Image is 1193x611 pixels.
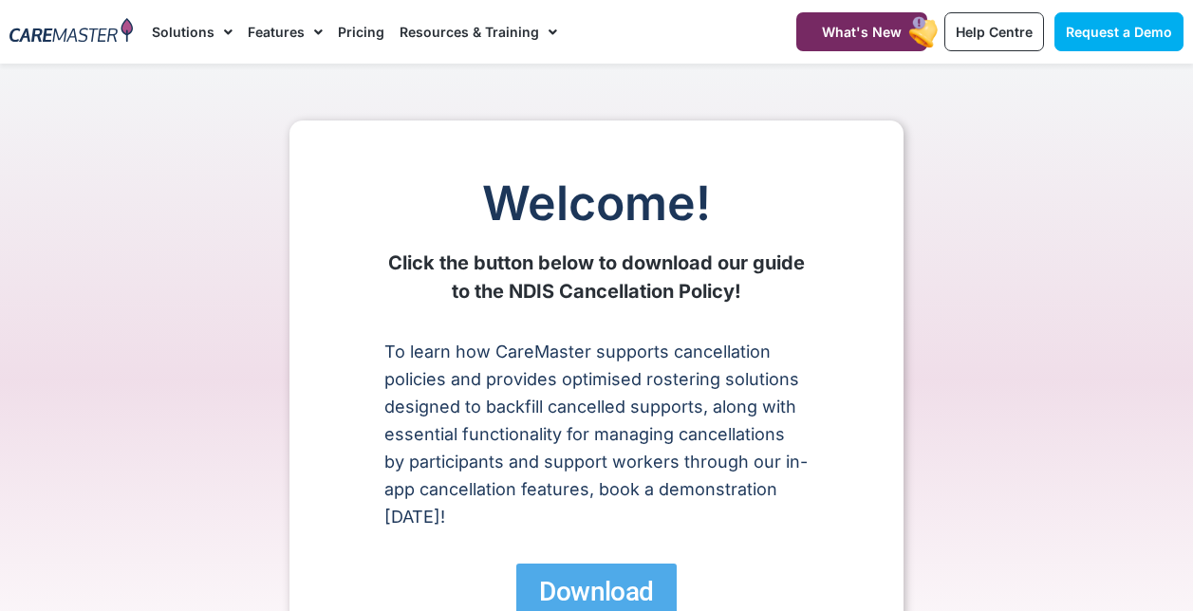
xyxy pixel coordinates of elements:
a: What's New [796,12,927,51]
span: Help Centre [956,24,1033,40]
p: To learn how CareMaster supports cancellation policies and provides optimised rostering solutions... [384,338,809,530]
img: CareMaster Logo [9,18,133,46]
span: What's New [822,24,902,40]
strong: Click the button below to download our guide to the NDIS Cancellation Policy! [388,251,805,303]
a: Request a Demo [1054,12,1184,51]
span: Request a Demo [1066,24,1172,40]
a: Help Centre [944,12,1044,51]
h1: Welcome! [384,177,809,230]
span: Download [539,575,653,608]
